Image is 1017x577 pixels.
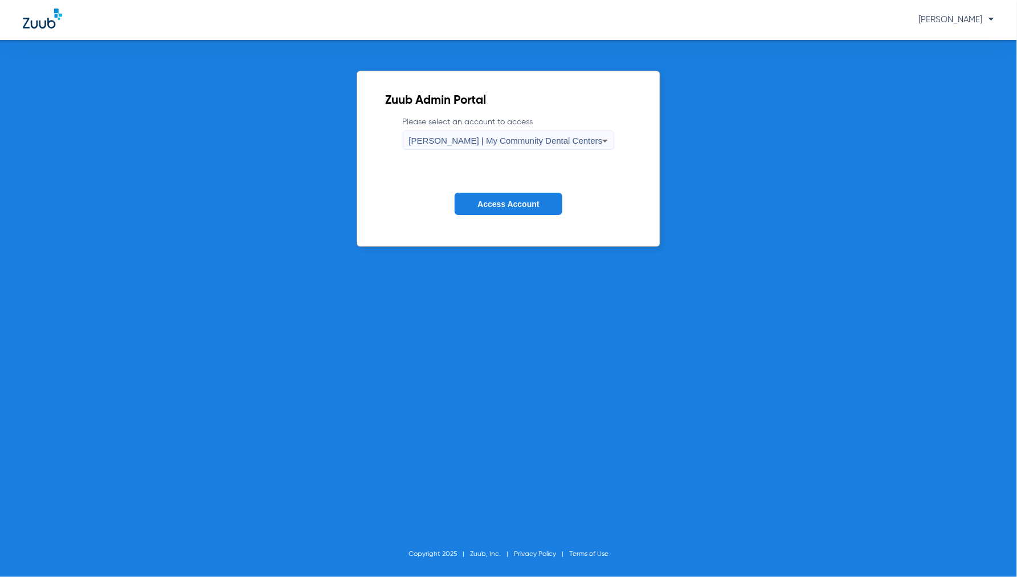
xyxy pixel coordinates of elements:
[569,551,608,558] a: Terms of Use
[919,15,994,24] span: [PERSON_NAME]
[409,548,470,560] li: Copyright 2025
[23,9,62,29] img: Zuub Logo
[403,116,615,150] label: Please select an account to access
[455,193,562,215] button: Access Account
[409,136,603,145] span: [PERSON_NAME] | My Community Dental Centers
[514,551,556,558] a: Privacy Policy
[386,95,632,107] h2: Zuub Admin Portal
[477,200,539,209] span: Access Account
[960,522,1017,577] iframe: Chat Widget
[470,548,514,560] li: Zuub, Inc.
